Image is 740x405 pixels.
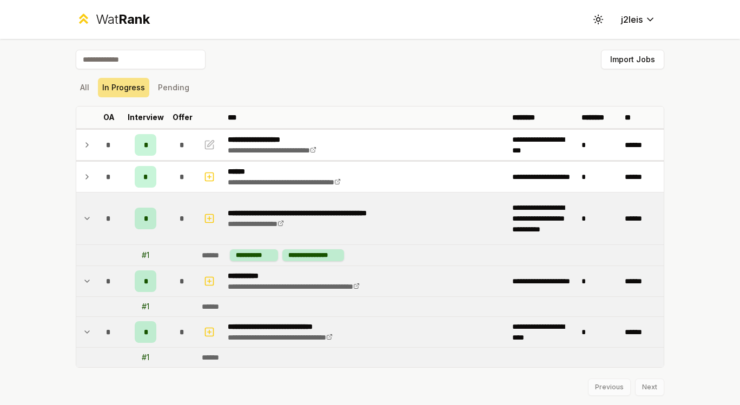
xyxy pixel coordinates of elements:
button: Import Jobs [601,50,664,69]
button: j2leis [612,10,664,29]
div: # 1 [142,352,149,363]
div: Wat [96,11,150,28]
span: Rank [118,11,150,27]
button: All [76,78,94,97]
button: Pending [154,78,194,97]
a: WatRank [76,11,150,28]
p: Interview [128,112,164,123]
p: OA [103,112,115,123]
p: Offer [173,112,193,123]
div: # 1 [142,301,149,312]
div: # 1 [142,250,149,261]
span: j2leis [621,13,643,26]
button: In Progress [98,78,149,97]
